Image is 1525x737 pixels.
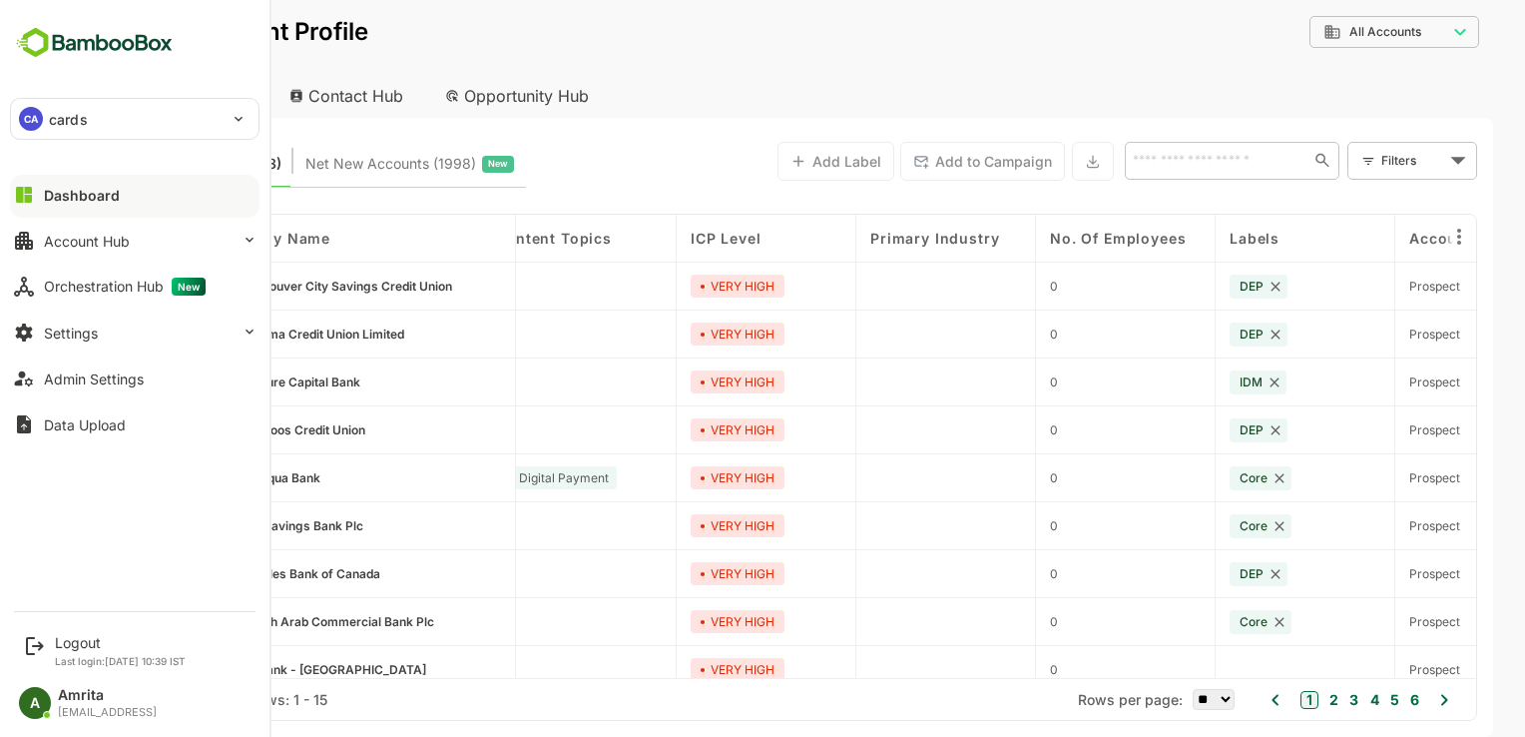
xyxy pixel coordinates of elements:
[359,74,537,118] div: Opportunity Hub
[44,325,98,342] div: Settings
[10,221,259,261] button: Account Hub
[1160,562,1218,586] div: DEP
[1254,23,1377,41] div: All Accounts
[1339,662,1390,677] span: Prospect
[10,313,259,353] button: Settings
[1160,418,1218,442] div: DEP
[980,374,988,389] span: 0
[418,151,438,177] span: New
[980,614,988,629] span: 0
[58,687,157,704] div: Amrita
[621,370,715,393] div: VERY HIGH
[1339,279,1390,294] span: Prospect
[1160,610,1222,634] div: Core
[1160,230,1210,247] span: Labels
[236,151,406,177] span: Net New Accounts ( 1998 )
[441,230,542,247] span: Intent Topics
[1335,689,1349,711] button: 6
[1240,13,1409,52] div: All Accounts
[980,470,988,485] span: 0
[980,422,988,437] span: 0
[1002,142,1044,181] button: Export the selected data as CSV
[11,99,258,139] div: CAcards
[170,374,289,389] span: Venture Capital Bank
[830,142,995,181] button: Add to Campaign
[621,466,715,489] div: VERY HIGH
[60,151,212,177] span: Target Accounts (618)
[621,323,715,346] div: VERY HIGH
[1008,691,1113,708] span: Rows per page:
[621,658,715,681] div: VERY HIGH
[170,327,333,342] span: Parama Credit Union Limited
[1311,150,1375,171] div: Filters
[1309,140,1407,182] div: Filters
[1170,566,1194,581] span: DEP
[1339,230,1444,247] span: Account Type
[449,470,539,485] span: Digital Payment
[980,566,988,581] span: 0
[621,275,715,298] div: VERY HIGH
[621,562,715,585] div: VERY HIGH
[170,614,363,629] span: British Arab Commercial Bank Plc
[1170,470,1198,485] span: Core
[170,518,292,533] span: OneSavings Bank Plc
[170,662,355,677] span: Citibank - UK
[1339,470,1390,485] span: Prospect
[1231,691,1249,709] button: 1
[236,151,444,177] div: Newly surfaced ICP-fit accounts from Intent, Website, LinkedIn, and other engagement signals.
[19,687,51,719] div: A
[1279,25,1351,39] span: All Accounts
[980,662,988,677] span: 0
[1274,689,1288,711] button: 3
[170,470,250,485] span: Umpqua Bank
[1170,374,1193,389] span: IDM
[10,24,179,62] img: BambooboxFullLogoMark.5f36c76dfaba33ec1ec1367b70bb1252.svg
[1255,689,1269,711] button: 2
[621,418,715,441] div: VERY HIGH
[800,230,929,247] span: Primary Industry
[1160,323,1218,347] div: DEP
[1295,689,1309,711] button: 4
[1170,518,1198,533] span: Core
[32,74,196,118] div: Account Hub
[44,370,144,387] div: Admin Settings
[32,20,298,44] p: Unified Account Profile
[1315,689,1329,711] button: 5
[10,359,259,398] button: Admin Settings
[44,278,206,296] div: Orchestration Hub
[55,655,186,667] p: Last login: [DATE] 10:39 IST
[55,634,186,651] div: Logout
[141,230,260,247] span: Company name
[621,610,715,633] div: VERY HIGH
[980,327,988,342] span: 0
[1339,566,1390,581] span: Prospect
[204,74,351,118] div: Contact Hub
[621,230,692,247] span: ICP Level
[708,142,824,181] button: Add Label
[44,187,120,204] div: Dashboard
[170,422,294,437] span: Osoyoos Credit Union
[44,233,130,250] div: Account Hub
[1339,327,1390,342] span: Prospect
[621,514,715,537] div: VERY HIGH
[60,691,257,708] div: Total Rows: 618 | Rows: 1 - 15
[170,566,309,581] span: Peoples Bank of Canada
[1339,518,1390,533] span: Prospect
[10,175,259,215] button: Dashboard
[1160,514,1222,538] div: Core
[170,279,381,294] span: Vancouver City Savings Credit Union
[980,518,988,533] span: 0
[49,109,88,130] p: cards
[1160,275,1218,299] div: DEP
[58,706,157,719] div: [EMAIL_ADDRESS]
[1170,614,1198,629] span: Core
[10,404,259,444] button: Data Upload
[172,278,206,296] span: New
[1339,374,1390,389] span: Prospect
[1170,279,1194,294] span: DEP
[980,230,1116,247] span: No. of Employees
[1339,614,1390,629] span: Prospect
[1160,466,1222,490] div: Core
[1160,370,1217,394] div: IDM
[1170,422,1194,437] span: DEP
